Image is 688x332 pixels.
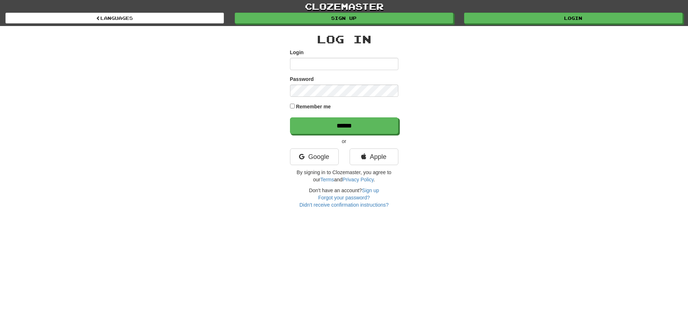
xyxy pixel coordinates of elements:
a: Sign up [235,13,453,23]
a: Privacy Policy [342,177,373,182]
label: Login [290,49,304,56]
a: Google [290,148,339,165]
h2: Log In [290,33,398,45]
div: Don't have an account? [290,187,398,208]
a: Terms [320,177,334,182]
a: Forgot your password? [318,195,370,201]
a: Sign up [362,187,379,193]
a: Apple [350,148,398,165]
label: Remember me [296,103,331,110]
a: Login [464,13,683,23]
label: Password [290,76,314,83]
a: Didn't receive confirmation instructions? [299,202,389,208]
p: or [290,138,398,145]
a: Languages [5,13,224,23]
p: By signing in to Clozemaster, you agree to our and . [290,169,398,183]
